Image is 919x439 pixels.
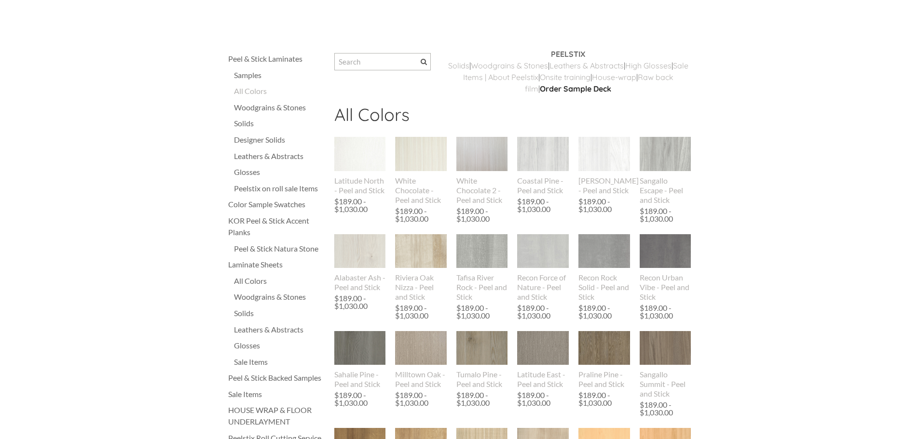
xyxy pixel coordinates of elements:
[517,370,569,389] div: Latitude East - Peel and Stick
[395,137,447,204] a: White Chocolate - Peel and Stick
[395,391,444,407] div: $189.00 - $1,030.00
[334,294,384,310] div: $189.00 - $1,030.00
[517,331,569,389] a: Latitude East - Peel and Stick
[517,391,566,407] div: $189.00 - $1,030.00
[395,207,444,223] div: $189.00 - $1,030.00
[640,401,689,416] div: $189.00 - $1,030.00
[395,273,447,302] div: Riviera Oak Nizza - Peel and Stick
[334,370,386,389] div: Sahalie Pine - Peel and Stick
[234,307,325,319] a: Solids
[578,331,630,389] a: Praline Pine - Peel and Stick
[456,121,508,187] img: s832171791223022656_p793_i1_w640.jpeg
[640,370,691,399] div: Sangallo Summit - Peel and Stick
[517,331,569,365] img: s832171791223022656_p580_i1_w400.jpeg
[640,121,691,187] img: s832171791223022656_p779_i1_w640.jpeg
[640,273,691,302] div: Recon Urban Vibe - Peel and Stick
[456,304,506,319] div: $189.00 - $1,030.00
[334,391,384,407] div: $189.00 - $1,030.00
[334,219,386,284] img: s832171791223022656_p842_i1_w738.png
[234,69,325,81] a: Samples
[334,273,386,292] div: Alabaster Ash - Peel and Stick
[234,275,325,287] a: All Colors
[578,234,630,302] a: Recon Rock Solid - Peel and Stick
[334,137,386,171] img: s832171791223022656_p581_i1_w400.jpeg
[234,150,325,162] a: Leathers & Abstracts
[640,304,689,319] div: $189.00 - $1,030.00
[456,331,508,389] a: Tumalo Pine - Peel and Stick
[540,84,611,93] a: Order Sample Deck
[620,61,624,70] a: s
[592,72,636,82] a: House-wrap
[578,391,628,407] div: $189.00 - $1,030.00
[640,315,691,382] img: s832171791223022656_p782_i1_w640.jpeg
[395,234,447,268] img: s832171791223022656_p691_i2_w640.jpeg
[395,331,447,389] a: Milltown Oak - Peel and Stick
[578,304,628,319] div: $189.00 - $1,030.00
[551,49,585,59] strong: PEELSTIX
[234,324,325,335] a: Leathers & Abstracts
[228,259,325,270] a: Laminate Sheets
[517,121,569,187] img: s832171791223022656_p847_i1_w716.png
[640,331,691,399] a: Sangallo Summit - Peel and Stick
[578,273,630,302] div: Recon Rock Solid - Peel and Stick
[456,137,508,204] a: White Chocolate 2 - Peel and Stick
[578,137,630,195] a: [PERSON_NAME] - Peel and Stick
[640,176,691,205] div: Sangallo Escape - Peel and Stick
[234,85,325,97] a: All Colors
[578,370,630,389] div: Praline Pine - Peel and Stick
[456,207,506,223] div: $189.00 - $1,030.00
[395,304,444,319] div: $189.00 - $1,030.00
[578,198,628,213] div: $189.00 - $1,030.00
[334,176,386,195] div: Latitude North - Peel and Stick
[228,372,325,384] a: Peel & Stick Backed Samples
[228,199,325,210] a: Color Sample Swatches
[445,48,691,104] div: | | | | | | | |
[234,118,325,129] a: Solids
[421,59,427,65] span: Search
[640,137,691,204] a: Sangallo Escape - Peel and Stick
[334,331,386,389] a: Sahalie Pine - Peel and Stick
[234,340,325,351] a: Glosses
[517,273,569,302] div: Recon Force of Nature - Peel and Stick
[234,102,325,113] a: Woodgrains & Stones
[395,234,447,302] a: Riviera Oak Nizza - Peel and Stick
[578,176,630,195] div: [PERSON_NAME] - Peel and Stick
[395,137,447,171] img: s832171791223022656_p588_i1_w400.jpeg
[234,291,325,303] a: Woodgrains & Stones
[517,304,566,319] div: $189.00 - $1,030.00
[228,215,325,238] a: KOR Peel & Stick Accent Planks
[517,137,569,195] a: Coastal Pine - Peel and Stick
[334,234,386,292] a: Alabaster Ash - Peel and Stick
[334,198,384,213] div: $189.00 - $1,030.00
[334,137,386,195] a: Latitude North - Peel and Stick
[549,61,620,70] a: Leathers & Abstract
[234,134,325,146] a: Designer Solids
[234,243,325,254] a: Peel & Stick Natura Stone
[228,53,325,65] a: Peel & Stick Laminates
[640,224,691,279] img: s832171791223022656_p893_i1_w1536.jpeg
[640,207,689,223] div: $189.00 - $1,030.00
[334,53,431,70] input: Search
[395,370,447,389] div: Milltown Oak - Peel and Stick
[456,370,508,389] div: Tumalo Pine - Peel and Stick
[228,388,325,400] a: Sale Items
[228,404,325,427] a: HOUSE WRAP & FLOOR UNDERLAYMENT
[544,61,548,70] a: s
[234,356,325,368] div: Sale Items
